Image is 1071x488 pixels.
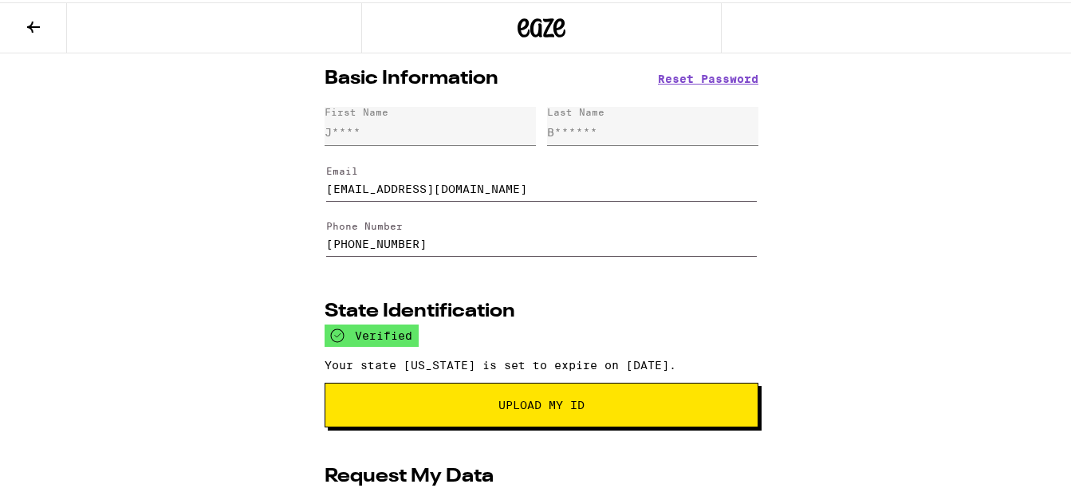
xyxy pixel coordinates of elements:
h2: State Identification [325,300,515,319]
h2: Request My Data [325,465,494,484]
form: Edit Email Address [325,149,758,205]
label: Email [326,163,358,174]
button: Upload My ID [325,380,758,425]
p: Your state [US_STATE] is set to expire on [DATE]. [325,356,758,369]
h2: Basic Information [325,67,498,86]
div: First Name [325,104,388,115]
form: Edit Phone Number [325,205,758,261]
button: Reset Password [658,71,758,82]
span: Upload My ID [498,397,585,408]
div: Last Name [547,104,604,115]
label: Phone Number [326,218,403,229]
div: verified [325,322,419,344]
span: Hi. Need any help? [10,11,115,24]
